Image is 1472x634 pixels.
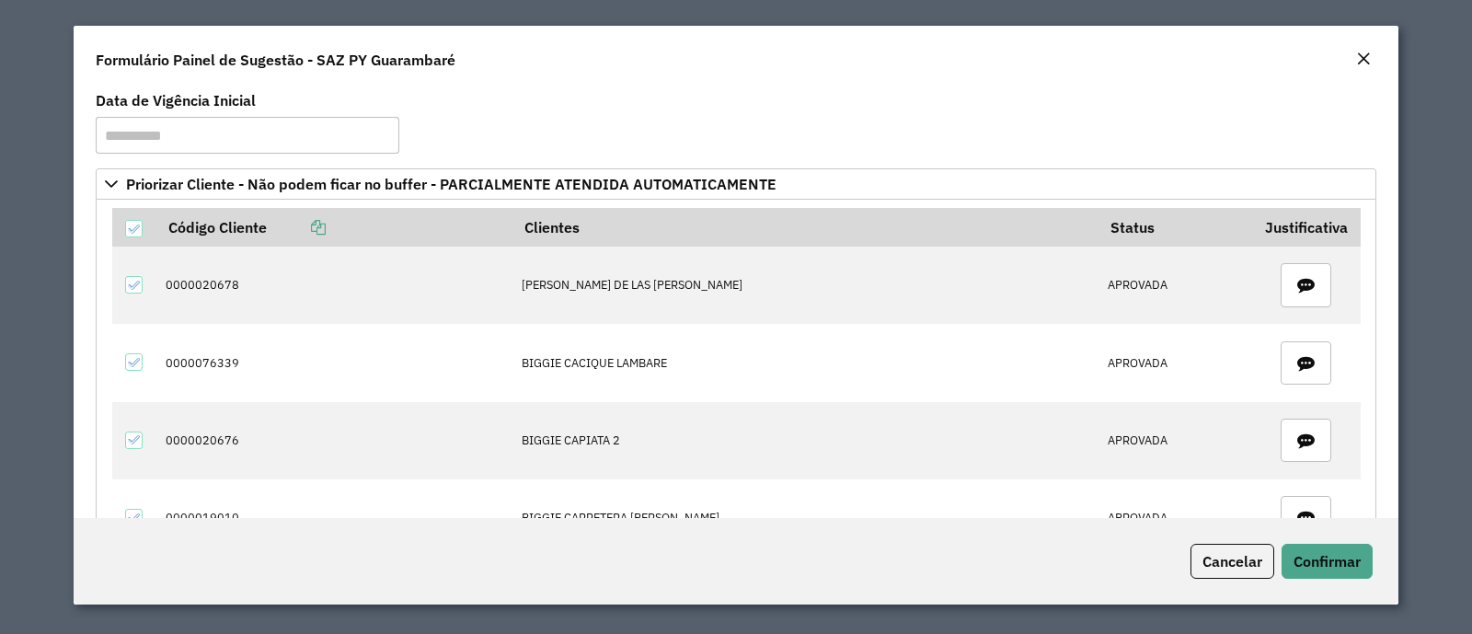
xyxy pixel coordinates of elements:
th: Clientes [512,208,1098,247]
td: BIGGIE CAPIATA 2 [512,402,1098,479]
td: 0000076339 [156,324,512,401]
td: BIGGIE CARRETERA [PERSON_NAME] [512,479,1098,557]
th: Status [1098,208,1252,247]
button: Close [1351,48,1376,72]
td: APROVADA [1098,402,1252,479]
a: Copiar [267,218,326,236]
h4: Formulário Painel de Sugestão - SAZ PY Guarambaré [96,49,455,71]
th: Código Cliente [156,208,512,247]
td: APROVADA [1098,324,1252,401]
td: APROVADA [1098,247,1252,324]
span: Cancelar [1202,552,1262,571]
a: Priorizar Cliente - Não podem ficar no buffer - PARCIALMENTE ATENDIDA AUTOMATICAMENTE [96,168,1376,200]
td: APROVADA [1098,479,1252,557]
button: Confirmar [1282,544,1373,579]
td: 0000019010 [156,479,512,557]
td: BIGGIE CACIQUE LAMBARE [512,324,1098,401]
td: 0000020678 [156,247,512,324]
button: Cancelar [1190,544,1274,579]
td: [PERSON_NAME] DE LAS [PERSON_NAME] [512,247,1098,324]
label: Data de Vigência Inicial [96,89,256,111]
span: Confirmar [1294,552,1361,571]
th: Justificativa [1252,208,1360,247]
td: 0000020676 [156,402,512,479]
span: Priorizar Cliente - Não podem ficar no buffer - PARCIALMENTE ATENDIDA AUTOMATICAMENTE [126,177,776,191]
em: Fechar [1356,52,1371,66]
